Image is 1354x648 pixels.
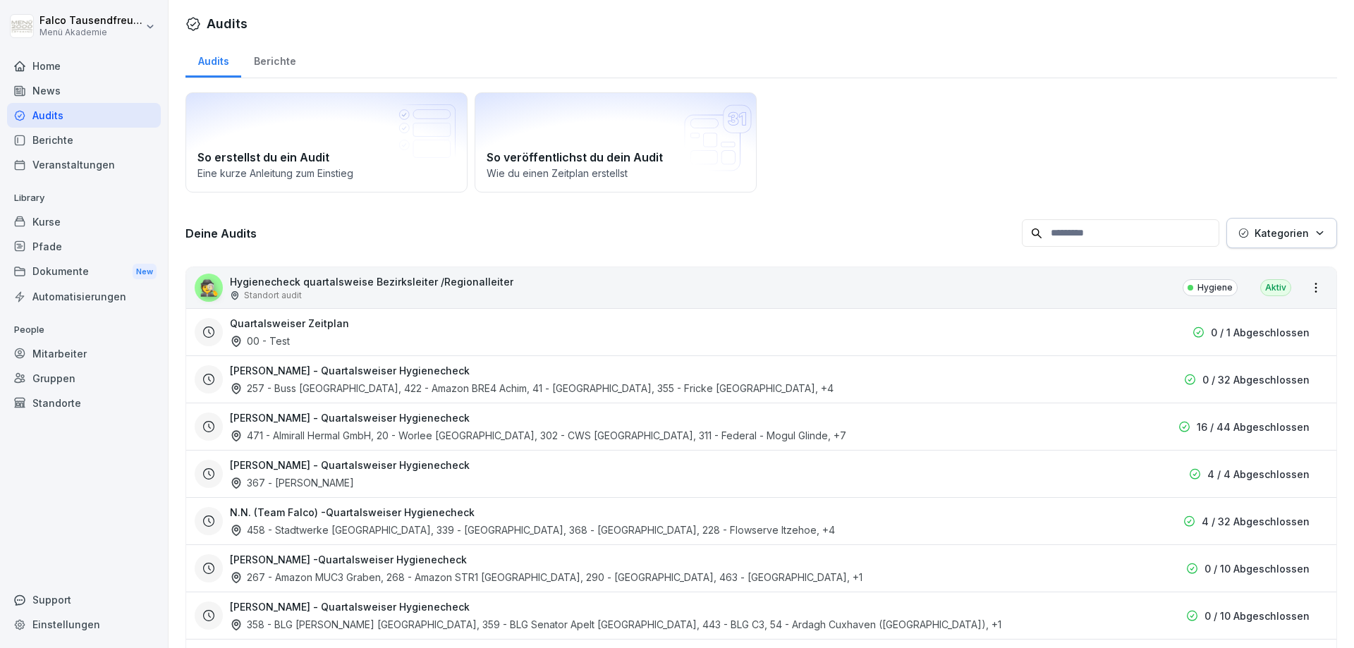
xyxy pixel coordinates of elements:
p: 4 / 4 Abgeschlossen [1207,467,1310,482]
div: 367 - [PERSON_NAME] [230,475,354,490]
p: Falco Tausendfreund [39,15,142,27]
div: 471 - Almirall Hermal GmbH, 20 - Worlee [GEOGRAPHIC_DATA], 302 - CWS [GEOGRAPHIC_DATA], 311 - Fed... [230,428,846,443]
div: Support [7,587,161,612]
a: Standorte [7,391,161,415]
a: Home [7,54,161,78]
h3: N.N. (Team Falco) -Quartalsweiser Hygienecheck [230,505,475,520]
p: Library [7,187,161,209]
h2: So erstellst du ein Audit [197,149,456,166]
p: Hygiene [1197,281,1233,294]
div: Aktiv [1260,279,1291,296]
h3: [PERSON_NAME] - Quartalsweiser Hygienecheck [230,599,470,614]
div: 458 - Stadtwerke [GEOGRAPHIC_DATA], 339 - [GEOGRAPHIC_DATA], 368 - [GEOGRAPHIC_DATA], 228 - Flows... [230,522,835,537]
h3: [PERSON_NAME] - Quartalsweiser Hygienecheck [230,410,470,425]
p: Standort audit [244,289,302,302]
p: 0 / 10 Abgeschlossen [1204,609,1310,623]
h3: Quartalsweiser Zeitplan [230,316,349,331]
a: Automatisierungen [7,284,161,309]
div: New [133,264,157,280]
p: 0 / 1 Abgeschlossen [1211,325,1310,340]
a: DokumenteNew [7,259,161,285]
p: Wie du einen Zeitplan erstellst [487,166,745,181]
a: So veröffentlichst du dein AuditWie du einen Zeitplan erstellst [475,92,757,192]
p: 0 / 10 Abgeschlossen [1204,561,1310,576]
h1: Audits [207,14,248,33]
h3: Deine Audits [185,226,1015,241]
a: Mitarbeiter [7,341,161,366]
p: 0 / 32 Abgeschlossen [1202,372,1310,387]
a: News [7,78,161,103]
div: 00 - Test [230,334,290,348]
a: Audits [7,103,161,128]
a: So erstellst du ein AuditEine kurze Anleitung zum Einstieg [185,92,468,192]
a: Einstellungen [7,612,161,637]
h3: [PERSON_NAME] -Quartalsweiser Hygienecheck [230,552,467,567]
div: 358 - BLG [PERSON_NAME] [GEOGRAPHIC_DATA], 359 - BLG Senator Apelt [GEOGRAPHIC_DATA], 443 - BLG C... [230,617,1001,632]
h3: [PERSON_NAME] - Quartalsweiser Hygienecheck [230,458,470,472]
a: Gruppen [7,366,161,391]
p: Eine kurze Anleitung zum Einstieg [197,166,456,181]
p: 4 / 32 Abgeschlossen [1202,514,1310,529]
div: 267 - Amazon MUC3 Graben, 268 - Amazon STR1 [GEOGRAPHIC_DATA], 290 - [GEOGRAPHIC_DATA], 463 - [GE... [230,570,862,585]
h2: So veröffentlichst du dein Audit [487,149,745,166]
div: 🕵️ [195,274,223,302]
h3: [PERSON_NAME] - Quartalsweiser Hygienecheck [230,363,470,378]
a: Pfade [7,234,161,259]
p: Menü Akademie [39,27,142,37]
p: Kategorien [1255,226,1309,240]
p: Hygienecheck quartalsweise Bezirksleiter /Regionalleiter [230,274,513,289]
button: Kategorien [1226,218,1337,248]
a: Berichte [7,128,161,152]
div: 257 - Buss [GEOGRAPHIC_DATA], 422 - Amazon BRE4 Achim, 41 - [GEOGRAPHIC_DATA], 355 - Fricke [GEOG... [230,381,834,396]
div: Dokumente [7,259,161,285]
a: Audits [185,42,241,78]
p: 16 / 44 Abgeschlossen [1197,420,1310,434]
p: People [7,319,161,341]
a: Berichte [241,42,308,78]
a: Kurse [7,209,161,234]
a: Veranstaltungen [7,152,161,177]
